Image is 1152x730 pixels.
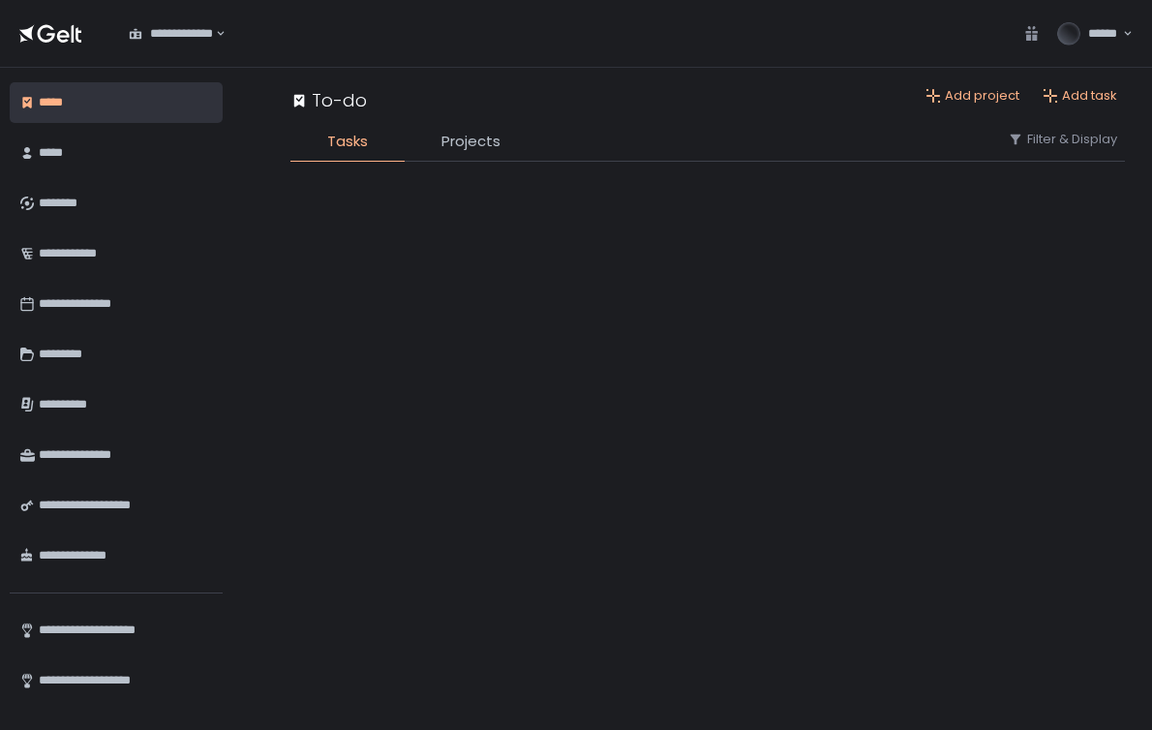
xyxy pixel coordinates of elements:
button: Filter & Display [1008,131,1117,148]
button: Add project [925,87,1019,105]
button: Add task [1043,87,1117,105]
div: To-do [290,87,367,113]
input: Search for option [213,24,214,44]
span: Tasks [327,131,368,153]
span: Projects [441,131,500,153]
div: Search for option [116,14,226,54]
